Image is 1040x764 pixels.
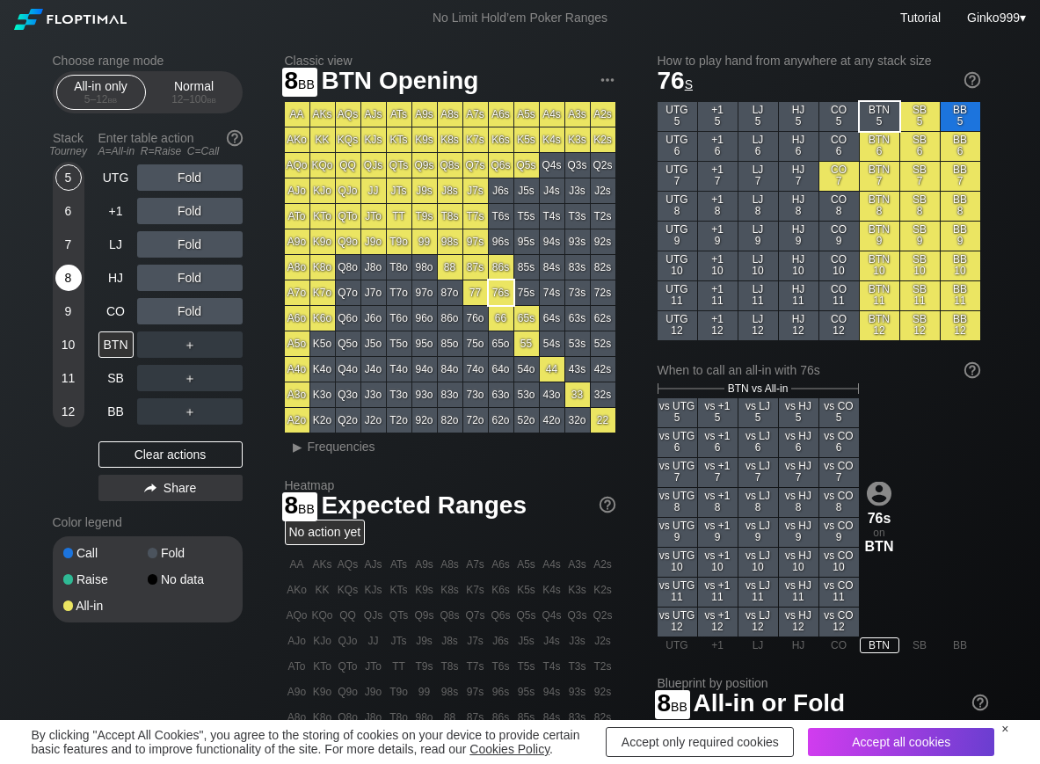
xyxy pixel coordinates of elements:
[900,192,940,221] div: SB 8
[540,280,564,305] div: 74s
[860,162,899,191] div: BTN 7
[310,204,335,229] div: KTo
[310,127,335,152] div: KK
[55,164,82,191] div: 5
[591,255,615,280] div: 82s
[310,357,335,382] div: K4o
[591,331,615,356] div: 52s
[489,153,513,178] div: Q6s
[514,331,539,356] div: 55
[738,311,778,340] div: LJ 12
[285,204,309,229] div: ATo
[310,255,335,280] div: K8o
[489,382,513,407] div: 63o
[55,365,82,391] div: 11
[285,54,615,68] h2: Classic view
[285,153,309,178] div: AQo
[728,382,789,395] span: BTN vs All-in
[463,408,488,433] div: 72o
[285,306,309,331] div: A6o
[361,127,386,152] div: KJs
[698,192,738,221] div: +1 8
[63,573,148,586] div: Raise
[658,54,980,68] h2: How to play hand from anywhere at any stack size
[55,398,82,425] div: 12
[148,573,232,586] div: No data
[941,311,980,340] div: BB 12
[941,222,980,251] div: BB 9
[98,231,134,258] div: LJ
[387,331,411,356] div: T5o
[463,331,488,356] div: 75o
[55,298,82,324] div: 9
[412,229,437,254] div: 99
[779,398,818,427] div: vs HJ 5
[860,102,899,131] div: BTN 5
[412,382,437,407] div: 93o
[336,408,360,433] div: Q2o
[157,93,231,106] div: 12 – 100
[591,306,615,331] div: 62s
[658,192,697,221] div: UTG 8
[658,311,697,340] div: UTG 12
[591,204,615,229] div: T2s
[591,357,615,382] div: 42s
[285,382,309,407] div: A3o
[412,331,437,356] div: 95o
[55,231,82,258] div: 7
[438,178,462,203] div: J8s
[819,162,859,191] div: CO 7
[489,204,513,229] div: T6s
[55,198,82,224] div: 6
[565,255,590,280] div: 83s
[967,11,1020,25] span: Ginko999
[514,382,539,407] div: 53o
[438,306,462,331] div: 86o
[565,382,590,407] div: 33
[591,102,615,127] div: A2s
[387,280,411,305] div: T7o
[14,9,127,30] img: Floptimal logo
[514,102,539,127] div: A5s
[463,178,488,203] div: J7s
[591,178,615,203] div: J2s
[565,306,590,331] div: 63s
[336,204,360,229] div: QTo
[685,73,693,92] span: s
[463,102,488,127] div: A7s
[779,251,818,280] div: HJ 10
[98,164,134,191] div: UTG
[361,178,386,203] div: JJ
[540,204,564,229] div: T4s
[606,727,794,757] div: Accept only required cookies
[779,281,818,310] div: HJ 11
[738,222,778,251] div: LJ 9
[387,127,411,152] div: KTs
[658,398,697,427] div: vs UTG 5
[540,331,564,356] div: 54s
[463,204,488,229] div: T7s
[900,311,940,340] div: SB 12
[310,306,335,331] div: K6o
[412,357,437,382] div: 94o
[55,331,82,358] div: 10
[698,222,738,251] div: +1 9
[658,132,697,161] div: UTG 6
[591,280,615,305] div: 72s
[336,255,360,280] div: Q8o
[319,68,482,97] span: BTN Opening
[565,153,590,178] div: Q3s
[540,153,564,178] div: Q4s
[98,331,134,358] div: BTN
[463,127,488,152] div: K7s
[336,178,360,203] div: QJo
[285,357,309,382] div: A4o
[941,162,980,191] div: BB 7
[285,331,309,356] div: A5o
[387,102,411,127] div: ATs
[941,251,980,280] div: BB 10
[540,357,564,382] div: 44
[698,102,738,131] div: +1 5
[61,76,142,109] div: All-in only
[591,127,615,152] div: K2s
